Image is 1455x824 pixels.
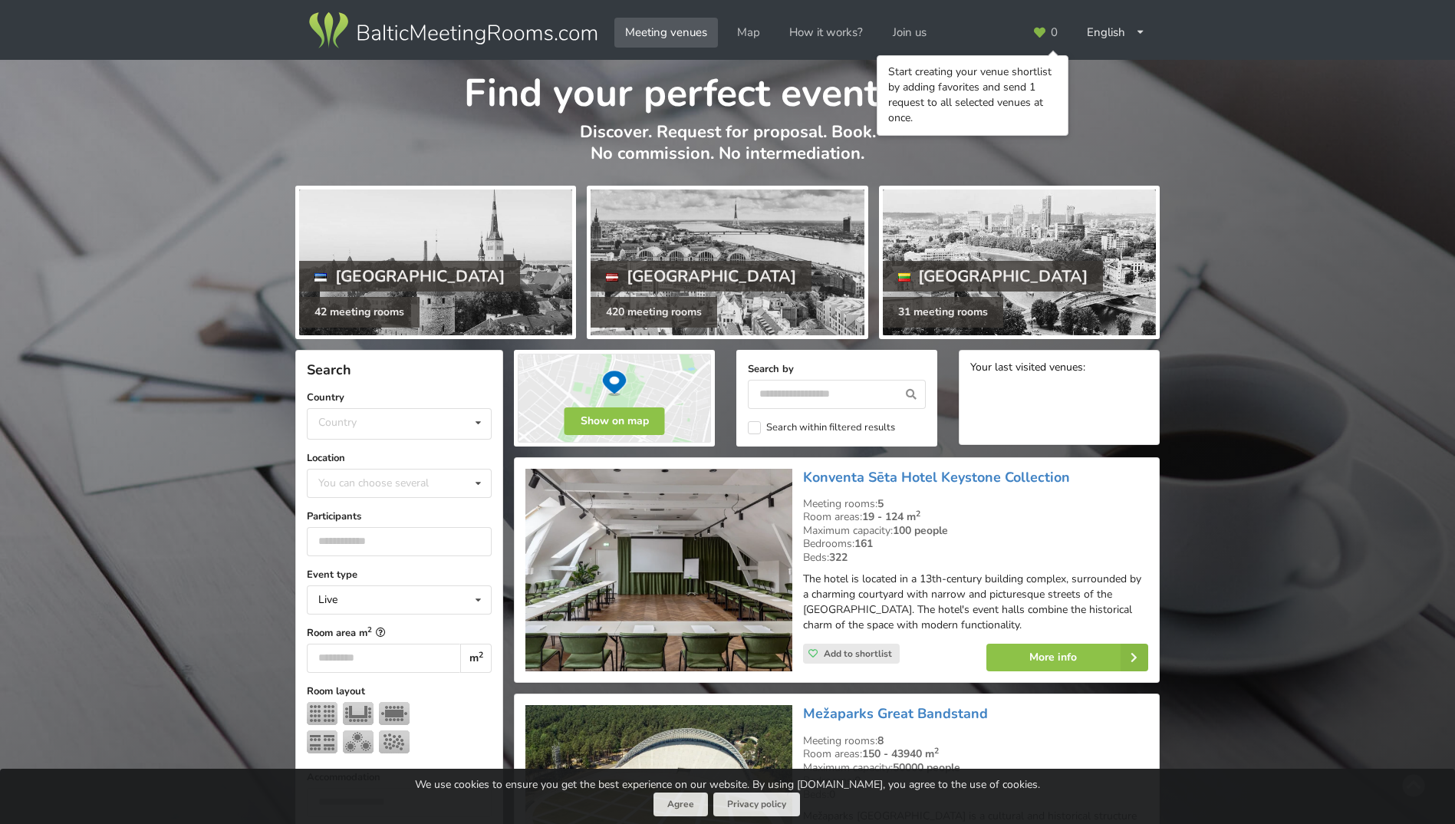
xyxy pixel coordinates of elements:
label: Search by [748,361,926,377]
span: Search [307,361,351,379]
div: 31 meeting rooms [883,297,1003,328]
label: Location [307,450,492,466]
strong: 150 - 43940 m [862,747,939,761]
div: 42 meeting rooms [299,297,420,328]
label: Search within filtered results [748,421,895,434]
div: Start creating your venue shortlist by adding favorites and send 1 request to all selected venues... [888,64,1057,126]
img: Baltic Meeting Rooms [306,9,600,52]
img: Banquet [343,730,374,753]
strong: 19 - 124 m [862,509,920,524]
a: More info [986,644,1148,671]
button: Agree [653,793,708,816]
div: Country [318,416,357,429]
label: Country [307,390,492,405]
h1: Find your perfect event space [295,60,1160,118]
strong: 161 [854,536,873,551]
a: How it works? [779,18,874,48]
div: You can choose several [314,474,463,492]
span: 0 [1051,27,1058,38]
div: [GEOGRAPHIC_DATA] [883,261,1104,292]
div: Your last visited venues: [970,361,1148,376]
p: Discover. Request for proposal. Book. No commission. No intermediation. [295,121,1160,180]
label: Participants [307,509,492,524]
div: [GEOGRAPHIC_DATA] [299,261,520,292]
img: Boardroom [379,702,410,725]
div: Meeting rooms: [803,734,1148,748]
img: Theater [307,702,337,725]
div: Maximum capacity: [803,524,1148,538]
a: Join us [882,18,937,48]
label: Room area m [307,625,492,641]
img: Classroom [307,730,337,753]
sup: 2 [916,508,920,519]
img: Show on map [514,350,715,447]
p: The hotel is located in a 13th-century building complex, surrounded by a charming courtyard with ... [803,572,1148,633]
a: [GEOGRAPHIC_DATA] 42 meeting rooms [295,186,576,339]
a: Meeting venues [614,18,718,48]
sup: 2 [479,649,483,661]
strong: 50000 people [893,760,960,775]
a: [GEOGRAPHIC_DATA] 31 meeting rooms [879,186,1160,339]
img: U-shape [343,702,374,725]
div: Room areas: [803,510,1148,524]
div: Live [318,595,337,605]
div: Room areas: [803,747,1148,761]
label: Event type [307,567,492,582]
div: m [460,644,492,673]
a: [GEOGRAPHIC_DATA] 420 meeting rooms [587,186,867,339]
img: Reception [379,730,410,753]
a: Mežaparks Great Bandstand [803,704,988,723]
div: Maximum capacity: [803,761,1148,775]
a: Konventa Sēta Hotel Keystone Collection [803,468,1070,486]
strong: 5 [877,496,884,511]
sup: 2 [934,745,939,756]
span: Add to shortlist [824,648,892,660]
img: Hotel | Old Riga | Konventa Sēta Hotel Keystone Collection [525,469,792,672]
sup: 2 [367,625,372,634]
div: English [1076,18,1156,48]
div: 420 meeting rooms [591,297,717,328]
strong: 100 people [893,523,948,538]
strong: 8 [877,733,884,748]
label: Room layout [307,684,492,699]
a: Map [726,18,771,48]
div: Meeting rooms: [803,497,1148,511]
div: Bedrooms: [803,537,1148,551]
div: [GEOGRAPHIC_DATA] [591,261,811,292]
div: Beds: [803,551,1148,565]
strong: 322 [829,550,848,565]
a: Privacy policy [713,793,800,816]
button: Show on map [565,407,665,435]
